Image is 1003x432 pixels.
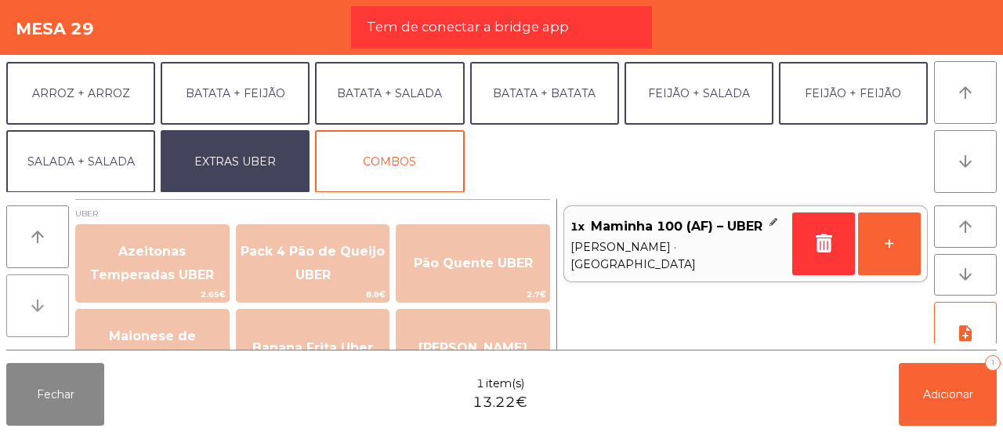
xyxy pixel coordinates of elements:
span: Maionese de [PERSON_NAME] [98,329,207,367]
span: Pack 4 Pão de Queijo UBER [241,244,385,282]
span: 1x [570,215,585,238]
i: note_add [956,324,975,343]
button: COMBOS [315,130,464,193]
i: arrow_downward [956,265,975,284]
button: note_add [934,302,997,365]
span: 1 [476,376,484,392]
span: 2.7€ [396,287,549,302]
span: [PERSON_NAME] [418,340,527,355]
i: arrow_upward [956,83,975,102]
i: arrow_upward [956,217,975,236]
button: BATATA + FEIJÃO [161,62,310,125]
span: Adicionar [923,387,973,401]
div: 1 [985,355,1001,371]
span: Tem de conectar a bridge app [367,17,569,37]
button: SALADA + SALADA [6,130,155,193]
button: + [858,212,921,275]
span: 13.22€ [473,392,527,413]
button: arrow_upward [6,205,69,268]
span: Pão Quente UBER [414,256,533,270]
button: Adicionar1 [899,363,997,426]
button: arrow_downward [6,274,69,337]
button: arrow_downward [934,130,997,193]
button: ARROZ + ARROZ [6,62,155,125]
span: [PERSON_NAME] · [GEOGRAPHIC_DATA] [570,238,786,273]
button: FEIJÃO + SALADA [625,62,773,125]
button: BATATA + SALADA [315,62,464,125]
button: arrow_upward [934,61,997,124]
button: BATATA + BATATA [470,62,619,125]
span: 8.8€ [237,287,389,302]
button: arrow_downward [934,254,997,296]
button: FEIJÃO + FEIJÃO [779,62,928,125]
button: arrow_upward [934,205,997,248]
span: 2.65€ [76,287,229,302]
h4: Mesa 29 [16,17,94,41]
i: arrow_downward [956,152,975,171]
button: Fechar [6,363,104,426]
button: EXTRAS UBER [161,130,310,193]
span: UBER [75,206,550,221]
span: Banana Frita Uber [252,340,373,355]
span: item(s) [486,376,524,392]
i: arrow_upward [28,227,47,246]
span: Maminha 100 (AF) – UBER [591,215,762,238]
i: arrow_downward [28,296,47,315]
span: Azeitonas Temperadas UBER [90,244,214,282]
